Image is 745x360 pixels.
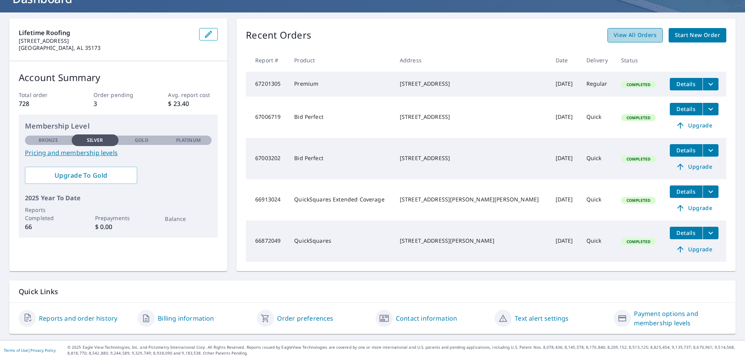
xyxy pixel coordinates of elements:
[288,49,394,72] th: Product
[675,30,720,40] span: Start New Order
[87,137,103,144] p: Silver
[549,49,580,72] th: Date
[400,113,543,121] div: [STREET_ADDRESS]
[674,229,698,236] span: Details
[25,222,72,231] p: 66
[67,344,741,356] p: © 2025 Eagle View Technologies, Inc. and Pictometry International Corp. All Rights Reserved. Repo...
[19,287,726,296] p: Quick Links
[288,221,394,262] td: QuickSquares
[634,309,726,328] a: Payment options and membership levels
[703,185,719,198] button: filesDropdownBtn-66913024
[674,188,698,195] span: Details
[19,28,193,37] p: Lifetime Roofing
[400,196,543,203] div: [STREET_ADDRESS][PERSON_NAME][PERSON_NAME]
[670,161,719,173] a: Upgrade
[288,179,394,221] td: QuickSquares Extended Coverage
[25,206,72,222] p: Reports Completed
[549,97,580,138] td: [DATE]
[95,222,142,231] p: $ 0.00
[168,91,218,99] p: Avg. report cost
[400,154,543,162] div: [STREET_ADDRESS]
[246,72,288,97] td: 67201305
[176,137,201,144] p: Platinum
[674,245,714,254] span: Upgrade
[19,71,218,85] p: Account Summary
[19,99,69,108] p: 728
[25,193,212,203] p: 2025 Year To Date
[670,243,719,256] a: Upgrade
[580,49,615,72] th: Delivery
[622,82,655,87] span: Completed
[615,49,664,72] th: Status
[674,203,714,213] span: Upgrade
[19,91,69,99] p: Total order
[288,97,394,138] td: Bid Perfect
[25,121,212,131] p: Membership Level
[580,97,615,138] td: Quick
[246,138,288,179] td: 67003202
[607,28,663,42] a: View All Orders
[674,80,698,88] span: Details
[39,314,117,323] a: Reports and order history
[670,227,703,239] button: detailsBtn-66872049
[19,37,193,44] p: [STREET_ADDRESS]
[670,144,703,157] button: detailsBtn-67003202
[94,91,143,99] p: Order pending
[674,146,698,154] span: Details
[168,99,218,108] p: $ 23.40
[288,138,394,179] td: Bid Perfect
[580,179,615,221] td: Quick
[31,171,131,180] span: Upgrade To Gold
[674,121,714,130] span: Upgrade
[394,49,549,72] th: Address
[622,239,655,244] span: Completed
[674,162,714,171] span: Upgrade
[246,49,288,72] th: Report #
[622,115,655,120] span: Completed
[614,30,657,40] span: View All Orders
[549,221,580,262] td: [DATE]
[549,138,580,179] td: [DATE]
[400,237,543,245] div: [STREET_ADDRESS][PERSON_NAME]
[515,314,568,323] a: Text alert settings
[165,215,212,223] p: Balance
[4,348,56,353] p: |
[670,78,703,90] button: detailsBtn-67201305
[703,78,719,90] button: filesDropdownBtn-67201305
[580,72,615,97] td: Regular
[246,28,311,42] p: Recent Orders
[703,103,719,115] button: filesDropdownBtn-67006719
[622,156,655,162] span: Completed
[95,214,142,222] p: Prepayments
[669,28,726,42] a: Start New Order
[94,99,143,108] p: 3
[288,72,394,97] td: Premium
[19,44,193,51] p: [GEOGRAPHIC_DATA], AL 35173
[158,314,214,323] a: Billing information
[674,105,698,113] span: Details
[670,103,703,115] button: detailsBtn-67006719
[580,221,615,262] td: Quick
[246,179,288,221] td: 66913024
[246,97,288,138] td: 67006719
[670,185,703,198] button: detailsBtn-66913024
[135,137,148,144] p: Gold
[703,144,719,157] button: filesDropdownBtn-67003202
[400,80,543,88] div: [STREET_ADDRESS]
[703,227,719,239] button: filesDropdownBtn-66872049
[396,314,457,323] a: Contact information
[30,348,56,353] a: Privacy Policy
[549,179,580,221] td: [DATE]
[25,167,137,184] a: Upgrade To Gold
[25,148,212,157] a: Pricing and membership levels
[622,198,655,203] span: Completed
[4,348,28,353] a: Terms of Use
[580,138,615,179] td: Quick
[670,202,719,214] a: Upgrade
[246,221,288,262] td: 66872049
[549,72,580,97] td: [DATE]
[39,137,58,144] p: Bronze
[670,119,719,132] a: Upgrade
[277,314,334,323] a: Order preferences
